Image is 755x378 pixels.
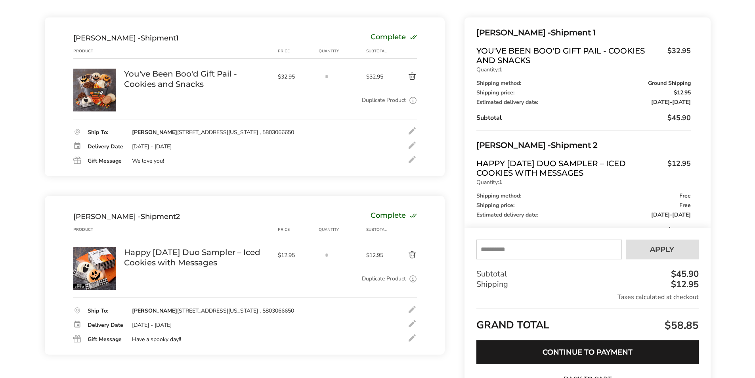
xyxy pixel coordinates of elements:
div: Shipping price: [476,203,690,208]
span: [PERSON_NAME] - [476,28,551,37]
span: [PERSON_NAME] - [73,34,141,42]
p: Quantity: [476,180,690,185]
div: Shipment 1 [476,26,690,39]
div: Ship To: [88,130,124,135]
div: Quantity [319,48,366,54]
input: Quantity input [319,69,334,84]
span: $12.95 [278,251,315,259]
span: [PERSON_NAME] - [73,212,141,221]
span: 1 [176,34,179,42]
div: Estimated delivery date: [476,212,690,218]
img: Happy Halloween Duo Sampler – Iced Cookies with Messages [73,247,116,290]
div: Gift Message [88,337,124,342]
a: Happy [DATE] Duo Sampler – Iced Cookies with Messages$12.95 [476,159,690,178]
div: Price [278,48,319,54]
span: $32.95 [366,73,389,81]
div: [STREET_ADDRESS][US_STATE] , 5803066650 [132,307,294,315]
div: Subtotal [476,226,690,235]
div: Complete [371,34,417,42]
div: [DATE] - [DATE] [132,322,172,329]
div: We love you! [132,157,164,165]
img: You've Been Boo'd Gift Pail - Cookies and Snacks [73,69,116,111]
span: $12.95 [366,251,389,259]
div: Estimated delivery date: [476,100,690,105]
span: $12.95 [667,226,691,235]
a: You've Been Boo'd Gift Pail - Cookies and Snacks [124,69,270,89]
div: Shipment 2 [476,139,690,152]
div: Product [73,48,124,54]
strong: 1 [499,66,502,73]
span: Free [679,203,691,208]
div: Delivery Date [88,144,124,150]
span: Apply [650,246,674,253]
div: Shipping method: [476,193,690,199]
a: You've Been Boo'd Gift Pail - Cookies and Snacks$32.95 [476,46,690,65]
span: $12.95 [663,159,691,176]
strong: 1 [499,178,502,186]
a: Duplicate Product [362,96,406,105]
div: Shipping [476,279,698,290]
div: [DATE] - [DATE] [132,143,172,150]
span: You've Been Boo'd Gift Pail - Cookies and Snacks [476,46,663,65]
div: Price [278,226,319,233]
div: Taxes calculated at checkout [476,293,698,301]
span: [DATE] [651,98,670,106]
div: Ship To: [88,308,124,314]
span: [DATE] [672,211,691,219]
a: Happy [DATE] Duo Sampler – Iced Cookies with Messages [124,247,270,268]
span: [DATE] [672,98,691,106]
span: $58.85 [663,319,699,332]
strong: [PERSON_NAME] [132,307,177,315]
div: Product [73,226,124,233]
button: Apply [626,240,699,259]
p: Quantity: [476,67,690,73]
div: Gift Message [88,158,124,164]
span: $32.95 [663,46,691,63]
span: $45.90 [667,113,691,123]
div: [STREET_ADDRESS][US_STATE] , 5803066650 [132,129,294,136]
a: Happy Halloween Duo Sampler – Iced Cookies with Messages [73,247,116,254]
span: Ground Shipping [648,81,691,86]
div: Subtotal [476,269,698,279]
div: $12.95 [669,280,699,289]
div: GRAND TOTAL [476,309,698,334]
span: - [651,212,691,218]
span: $32.95 [278,73,315,81]
strong: [PERSON_NAME] [132,129,177,136]
div: Shipment [73,212,180,221]
span: $12.95 [674,90,691,96]
button: Delete product [389,250,417,260]
input: Quantity input [319,247,334,263]
div: Have a spooky day!! [132,336,181,343]
div: Shipping method: [476,81,690,86]
a: You've Been Boo'd Gift Pail - Cookies and Snacks [73,68,116,76]
span: Free [679,193,691,199]
a: Duplicate Product [362,274,406,283]
span: 2 [176,212,180,221]
button: Delete product [389,72,417,81]
span: [PERSON_NAME] - [476,140,551,150]
span: Happy [DATE] Duo Sampler – Iced Cookies with Messages [476,159,663,178]
div: Quantity [319,226,366,233]
div: Subtotal [366,226,389,233]
span: - [651,100,691,105]
span: [DATE] [651,211,670,219]
button: Continue to Payment [476,340,698,364]
div: Complete [371,212,417,221]
div: Shipment [73,34,179,42]
div: Subtotal [476,113,690,123]
div: Shipping price: [476,90,690,96]
div: $45.90 [669,270,699,278]
div: Delivery Date [88,322,124,328]
div: Subtotal [366,48,389,54]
